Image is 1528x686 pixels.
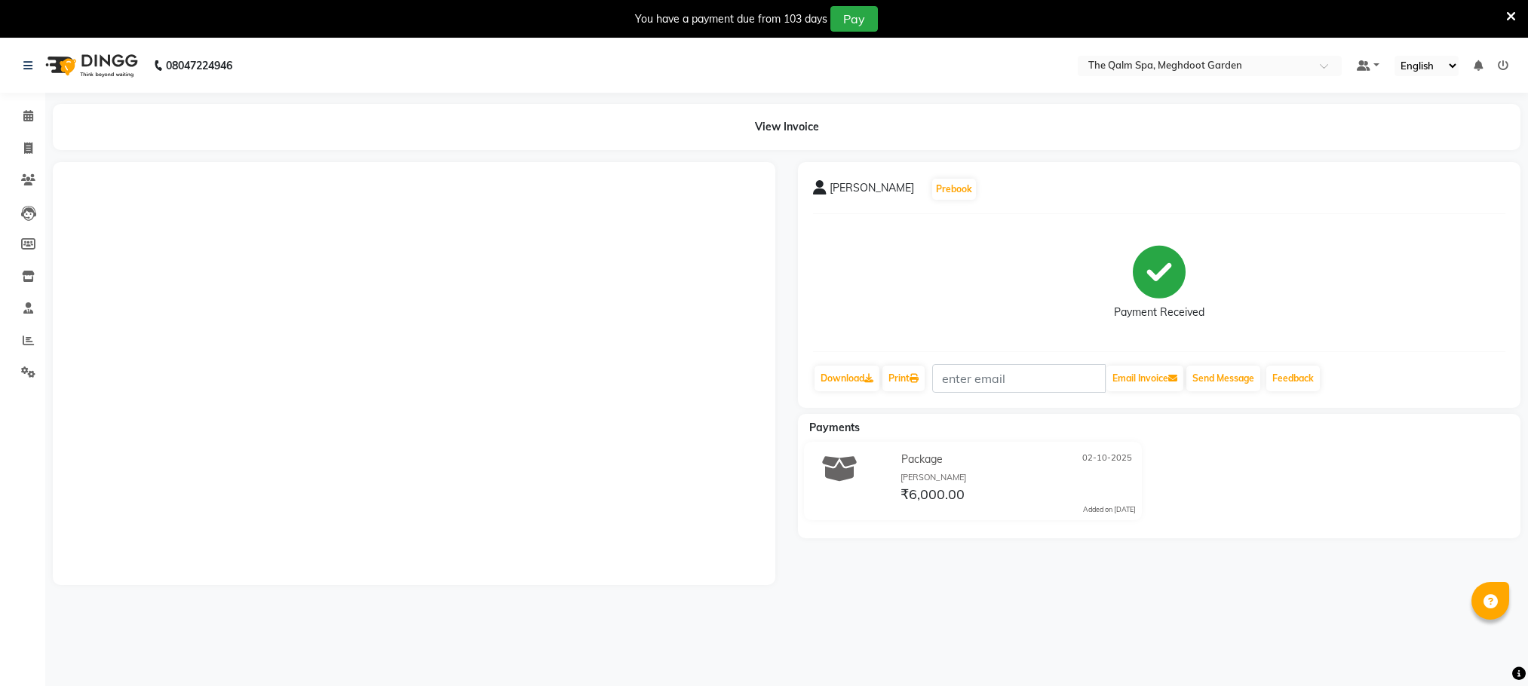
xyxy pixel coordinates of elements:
a: Feedback [1266,366,1320,391]
div: Payment Received [1114,305,1204,320]
div: [PERSON_NAME] [901,471,1137,484]
span: [PERSON_NAME] [830,180,914,201]
a: Print [882,366,925,391]
div: Added on [DATE] [1083,504,1136,515]
a: Download [815,366,879,391]
span: Package [901,452,943,467]
span: Payments [809,421,860,434]
button: Prebook [932,179,976,200]
input: enter email [932,364,1106,393]
span: 02-10-2025 [1082,452,1132,467]
span: ₹6,000.00 [901,485,965,507]
img: logo [38,44,142,87]
button: Pay [830,6,878,32]
button: Email Invoice [1106,366,1183,391]
iframe: chat widget [1465,626,1513,671]
b: 08047224946 [166,44,232,87]
div: View Invoice [53,104,1520,150]
div: You have a payment due from 103 days [635,11,827,27]
button: Send Message [1186,366,1260,391]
